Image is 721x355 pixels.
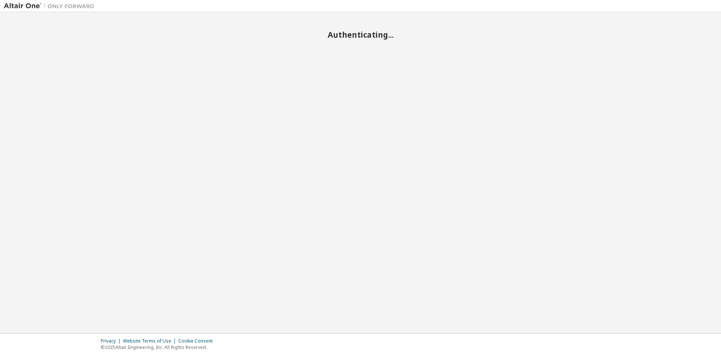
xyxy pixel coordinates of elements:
[101,338,123,344] div: Privacy
[4,2,98,10] img: Altair One
[123,338,178,344] div: Website Terms of Use
[101,344,217,350] p: © 2025 Altair Engineering, Inc. All Rights Reserved.
[4,30,717,40] h2: Authenticating...
[178,338,217,344] div: Cookie Consent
